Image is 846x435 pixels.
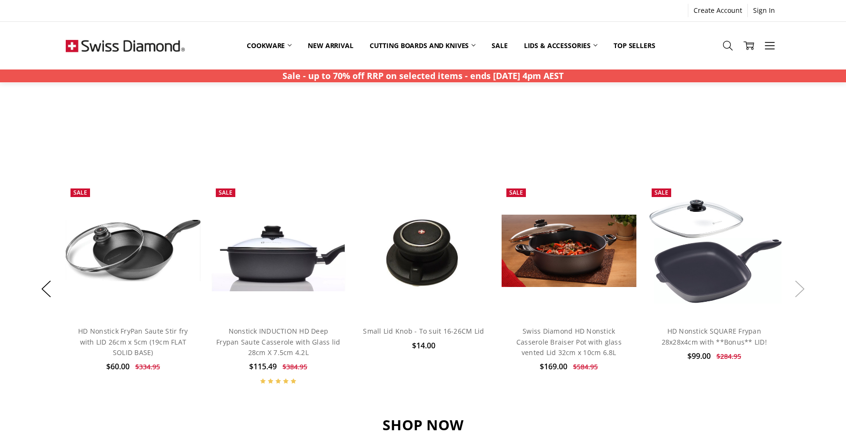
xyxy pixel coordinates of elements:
a: HD Nonstick FryPan Saute Stir fry with LID 26cm x 5cm (19cm FLAT SOLID BASE) [78,326,188,357]
p: Fall In Love With Your Kitchen Again [66,131,780,141]
span: $334.95 [135,362,160,371]
a: HD Nonstick FryPan Saute Stir fry with LID 26cm x 5cm (19cm FLAT SOLID BASE) [66,184,201,318]
img: HD Nonstick FryPan Saute Stir fry with LID 26cm x 5cm (19cm FLAT SOLID BASE) [66,220,201,281]
a: Lids & Accessories [516,35,605,56]
a: Cutting boards and knives [362,35,484,56]
button: Previous [37,275,56,304]
button: Next [790,275,809,304]
a: Swiss Diamond HD Nonstick Casserole Braiser Pot with glass vented Lid 32cm x 10cm 6.8L [516,326,622,357]
a: New arrival [300,35,361,56]
a: Small Lid Knob - To suit 16-26CM Lid [363,326,484,336]
img: Free Shipping On Every Order [66,22,185,69]
span: $99.00 [687,351,711,361]
span: $169.00 [540,361,567,372]
img: Small Lid Knob - To suit 16-26CM Lid [369,184,479,318]
h3: SHOP NOW [66,416,780,434]
a: Small Lid Knob - To suit 16-26CM Lid [356,184,491,318]
a: Nonstick INDUCTION HD Deep Frypan Saute Casserole with Glass lid 28cm X 7.5cm 4.2L [211,184,346,318]
span: Sale [73,188,87,197]
span: $284.95 [716,352,741,361]
img: Swiss Diamond HD Nonstick Casserole Braiser Pot with glass vented Lid 32cm x 10cm 6.8L [502,215,636,287]
span: Sale [219,188,232,197]
a: Create Account [688,4,747,17]
span: Sale [655,188,668,197]
span: $14.00 [412,340,435,351]
a: Top Sellers [605,35,663,56]
a: Sale [483,35,515,56]
a: Sign In [748,4,780,17]
img: Nonstick INDUCTION HD Deep Frypan Saute Casserole with Glass lid 28cm X 7.5cm 4.2L [211,210,346,291]
span: $384.95 [282,362,307,371]
span: Sale [509,188,523,197]
a: Swiss Diamond HD Nonstick Casserole Braiser Pot with glass vented Lid 32cm x 10cm 6.8L [502,184,636,318]
strong: Sale - up to 70% off RRP on selected items - ends [DATE] 4pm AEST [282,70,564,81]
h2: BEST SELLERS [66,108,780,126]
a: Cookware [239,35,300,56]
span: $584.95 [573,362,598,371]
a: HD Nonstick SQUARE Frypan 28x28x4cm with **Bonus** LID! [647,184,782,318]
a: HD Nonstick SQUARE Frypan 28x28x4cm with **Bonus** LID! [662,326,767,346]
span: $115.49 [249,361,277,372]
img: HD Nonstick SQUARE Frypan 28x28x4cm with **Bonus** LID! [647,198,782,304]
span: $60.00 [106,361,130,372]
a: Nonstick INDUCTION HD Deep Frypan Saute Casserole with Glass lid 28cm X 7.5cm 4.2L [216,326,340,357]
